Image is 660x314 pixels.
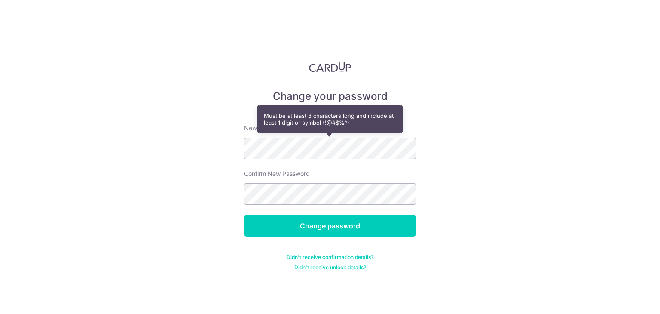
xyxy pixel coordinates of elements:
[244,124,286,132] label: New password
[244,169,310,178] label: Confirm New Password
[309,62,351,72] img: CardUp Logo
[244,215,416,237] input: Change password
[257,105,403,133] div: Must be at least 8 characters long and include at least 1 digit or symbol (!@#$%^)
[287,254,373,261] a: Didn't receive confirmation details?
[294,264,366,271] a: Didn't receive unlock details?
[244,89,416,103] h5: Change your password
